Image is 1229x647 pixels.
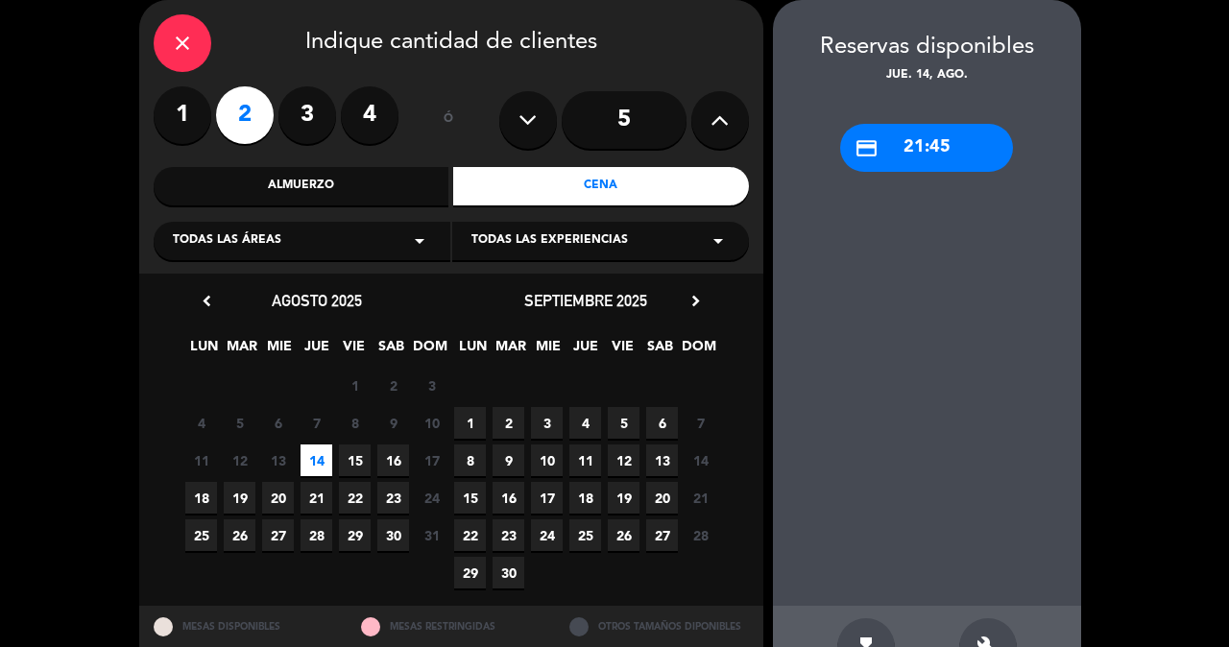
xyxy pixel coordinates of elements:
[377,444,409,476] span: 16
[226,335,257,367] span: MAR
[377,519,409,551] span: 30
[154,86,211,144] label: 1
[840,124,1013,172] div: 21:45
[413,335,445,367] span: DOM
[339,519,371,551] span: 29
[416,482,447,514] span: 24
[224,482,255,514] span: 19
[272,291,362,310] span: agosto 2025
[569,444,601,476] span: 11
[773,29,1081,66] div: Reservas disponibles
[301,519,332,551] span: 28
[685,519,716,551] span: 28
[139,606,348,647] div: MESAS DISPONIBLES
[301,444,332,476] span: 14
[569,407,601,439] span: 4
[454,519,486,551] span: 22
[608,444,639,476] span: 12
[685,482,716,514] span: 21
[531,407,563,439] span: 3
[377,482,409,514] span: 23
[377,370,409,401] span: 2
[773,66,1081,85] div: jue. 14, ago.
[416,370,447,401] span: 3
[301,482,332,514] span: 21
[454,482,486,514] span: 15
[416,407,447,439] span: 10
[454,557,486,588] span: 29
[855,136,879,160] i: credit_card
[173,231,281,251] span: Todas las áreas
[531,519,563,551] span: 24
[493,519,524,551] span: 23
[608,519,639,551] span: 26
[607,335,639,367] span: VIE
[339,370,371,401] span: 1
[644,335,676,367] span: SAB
[185,407,217,439] span: 4
[569,482,601,514] span: 18
[262,519,294,551] span: 27
[216,86,274,144] label: 2
[341,86,398,144] label: 4
[493,407,524,439] span: 2
[263,335,295,367] span: MIE
[262,407,294,439] span: 6
[347,606,555,647] div: MESAS RESTRINGIDAS
[493,482,524,514] span: 16
[185,519,217,551] span: 25
[524,291,647,310] span: septiembre 2025
[301,407,332,439] span: 7
[493,557,524,588] span: 30
[685,444,716,476] span: 14
[262,482,294,514] span: 20
[171,32,194,55] i: close
[494,335,526,367] span: MAR
[416,444,447,476] span: 17
[339,444,371,476] span: 15
[197,291,217,311] i: chevron_left
[646,519,678,551] span: 27
[339,407,371,439] span: 8
[457,335,489,367] span: LUN
[608,407,639,439] span: 5
[185,444,217,476] span: 11
[555,606,763,647] div: OTROS TAMAÑOS DIPONIBLES
[224,519,255,551] span: 26
[339,482,371,514] span: 22
[531,482,563,514] span: 17
[493,444,524,476] span: 9
[646,444,678,476] span: 13
[471,231,628,251] span: Todas las experiencias
[224,444,255,476] span: 12
[686,291,706,311] i: chevron_right
[224,407,255,439] span: 5
[707,229,730,252] i: arrow_drop_down
[278,86,336,144] label: 3
[416,519,447,551] span: 31
[188,335,220,367] span: LUN
[185,482,217,514] span: 18
[454,407,486,439] span: 1
[531,444,563,476] span: 10
[301,335,332,367] span: JUE
[154,167,449,205] div: Almuerzo
[569,519,601,551] span: 25
[646,482,678,514] span: 20
[375,335,407,367] span: SAB
[418,86,480,154] div: ó
[408,229,431,252] i: arrow_drop_down
[532,335,564,367] span: MIE
[685,407,716,439] span: 7
[569,335,601,367] span: JUE
[608,482,639,514] span: 19
[453,167,749,205] div: Cena
[377,407,409,439] span: 9
[682,335,713,367] span: DOM
[646,407,678,439] span: 6
[338,335,370,367] span: VIE
[262,444,294,476] span: 13
[154,14,749,72] div: Indique cantidad de clientes
[454,444,486,476] span: 8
